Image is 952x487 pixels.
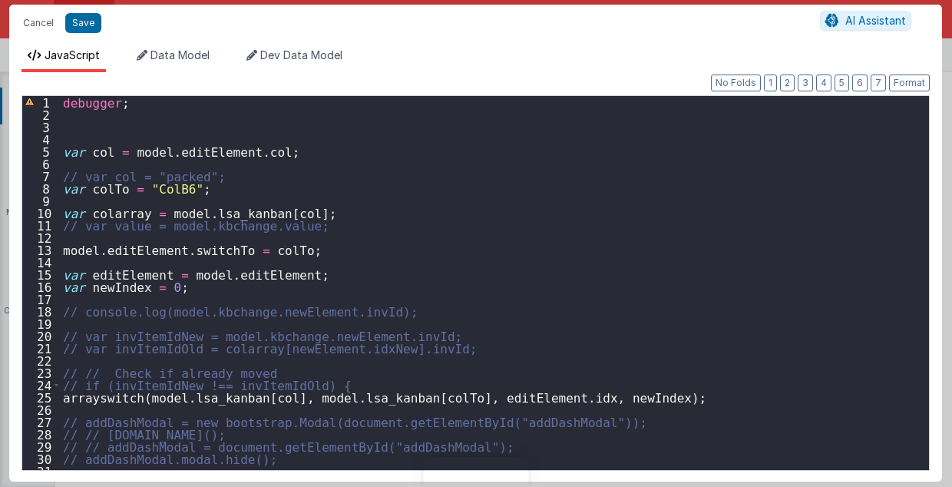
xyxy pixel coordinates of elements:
div: 1 [22,96,60,108]
div: 11 [22,219,60,231]
button: No Folds [711,75,761,91]
div: 4 [22,133,60,145]
div: 10 [22,207,60,219]
div: 2 [22,108,60,121]
div: 12 [22,231,60,243]
div: 5 [22,145,60,157]
div: 26 [22,403,60,416]
div: 20 [22,330,60,342]
button: 4 [816,75,831,91]
span: JavaScript [45,48,100,61]
div: 15 [22,268,60,280]
button: 7 [871,75,886,91]
div: 25 [22,391,60,403]
div: 18 [22,305,60,317]
span: Data Model [150,48,210,61]
div: 13 [22,243,60,256]
div: 23 [22,366,60,379]
div: 29 [22,440,60,452]
button: AI Assistant [820,11,911,31]
span: AI Assistant [845,14,906,27]
button: 1 [764,75,777,91]
div: 6 [22,157,60,170]
button: Save [65,13,101,33]
div: 14 [22,256,60,268]
button: 5 [835,75,849,91]
div: 27 [22,416,60,428]
button: Format [889,75,930,91]
div: 9 [22,194,60,207]
div: 3 [22,121,60,133]
button: 2 [780,75,795,91]
div: 31 [22,465,60,477]
div: 21 [22,342,60,354]
button: Cancel [15,12,61,34]
div: 8 [22,182,60,194]
button: 3 [798,75,813,91]
div: 24 [22,379,60,391]
div: 16 [22,280,60,293]
div: 22 [22,354,60,366]
span: Dev Data Model [260,48,342,61]
div: 17 [22,293,60,305]
div: 28 [22,428,60,440]
div: 30 [22,452,60,465]
button: 6 [852,75,868,91]
div: 19 [22,317,60,330]
div: 7 [22,170,60,182]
